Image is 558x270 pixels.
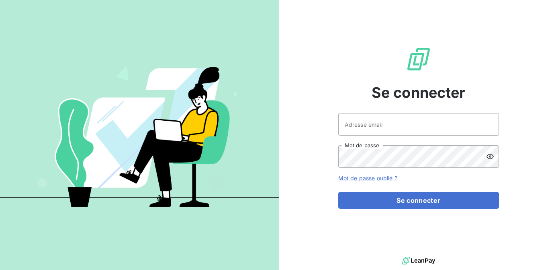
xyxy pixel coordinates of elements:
button: Se connecter [338,192,499,209]
a: Mot de passe oublié ? [338,175,397,181]
img: logo [402,255,435,267]
img: Logo LeanPay [406,46,431,72]
span: Se connecter [372,82,466,103]
input: placeholder [338,113,499,136]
